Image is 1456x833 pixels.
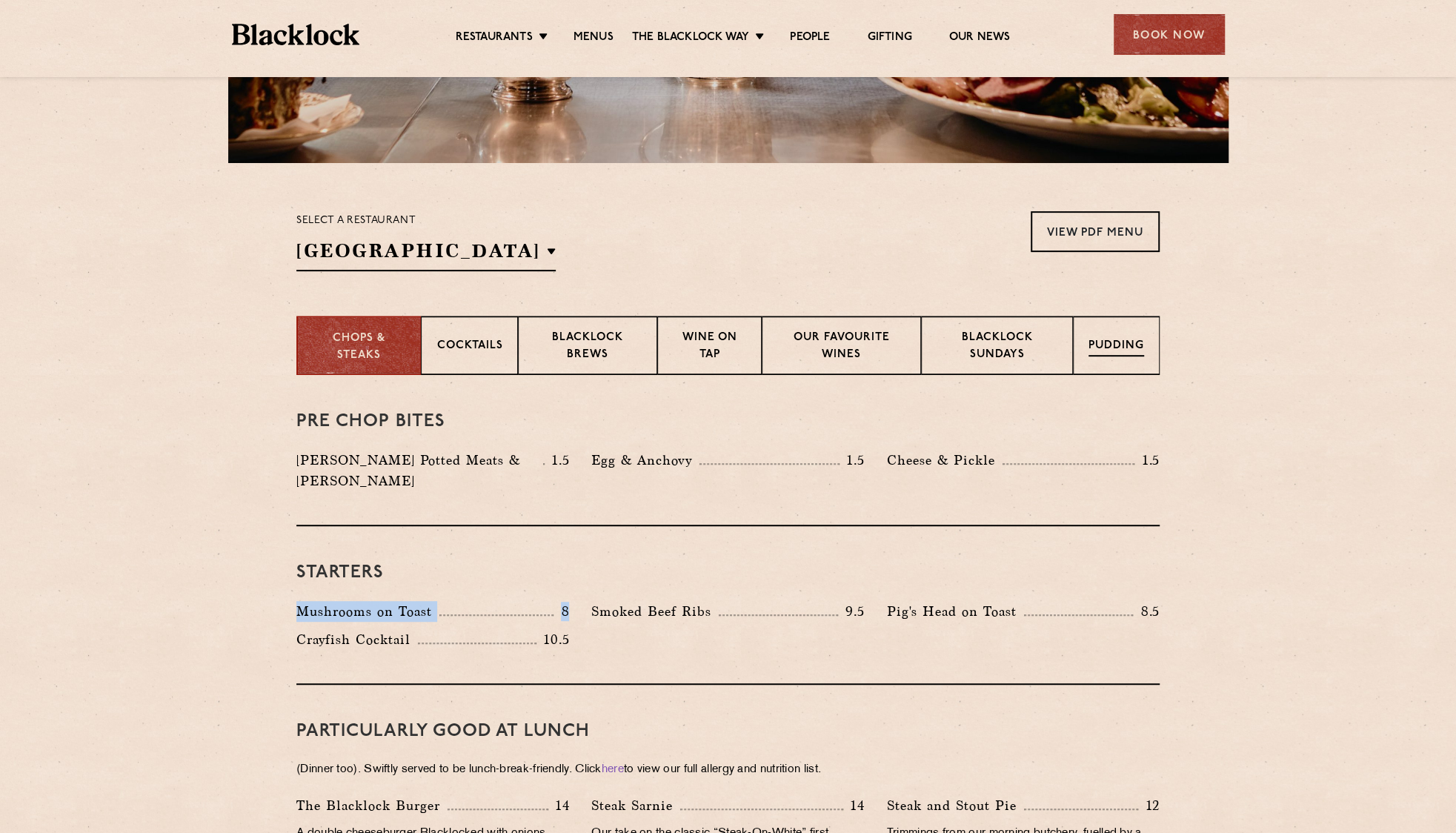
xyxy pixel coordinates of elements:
p: Pudding [1088,338,1144,356]
p: Smoked Beef Ribs [591,601,719,622]
p: [PERSON_NAME] Potted Meats & [PERSON_NAME] [296,450,543,491]
a: Restaurants [456,30,533,47]
p: Blacklock Brews [533,330,642,365]
p: Cocktails [436,338,502,356]
h3: Pre Chop Bites [296,412,1160,431]
h2: [GEOGRAPHIC_DATA] [296,238,556,271]
p: 1.5 [1134,451,1160,470]
a: The Blacklock Way [632,30,749,47]
p: 1.5 [545,451,570,470]
p: Crayfish Cocktail [296,629,418,650]
p: 9.5 [838,602,865,621]
a: Our News [949,30,1011,47]
h3: PARTICULARLY GOOD AT LUNCH [296,722,1160,741]
p: 8 [554,602,569,621]
p: Mushrooms on Toast [296,601,439,622]
p: Chops & Steaks [313,331,405,364]
p: The Blacklock Burger [296,795,448,816]
p: Our favourite wines [777,330,906,365]
p: 8.5 [1133,602,1160,621]
p: Steak Sarnie [591,795,680,816]
p: Cheese & Pickle [887,450,1003,471]
p: Pig's Head on Toast [887,601,1024,622]
p: Select a restaurant [296,211,556,230]
p: 10.5 [536,630,569,649]
a: Menus [574,30,614,47]
h3: Starters [296,563,1160,583]
img: BL_Textured_Logo-footer-cropped.svg [232,24,360,45]
p: 14 [843,796,865,815]
a: here [602,764,624,775]
div: Book Now [1114,14,1225,55]
p: Wine on Tap [673,330,745,365]
a: Gifting [867,30,911,47]
p: 1.5 [840,451,865,470]
p: Egg & Anchovy [591,450,699,471]
a: View PDF Menu [1031,211,1160,252]
p: Steak and Stout Pie [887,795,1024,816]
p: 12 [1138,796,1160,815]
p: 14 [548,796,570,815]
p: (Dinner too). Swiftly served to be lunch-break-friendly. Click to view our full allergy and nutri... [296,760,1160,780]
a: People [790,30,830,47]
p: Blacklock Sundays [937,330,1057,365]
